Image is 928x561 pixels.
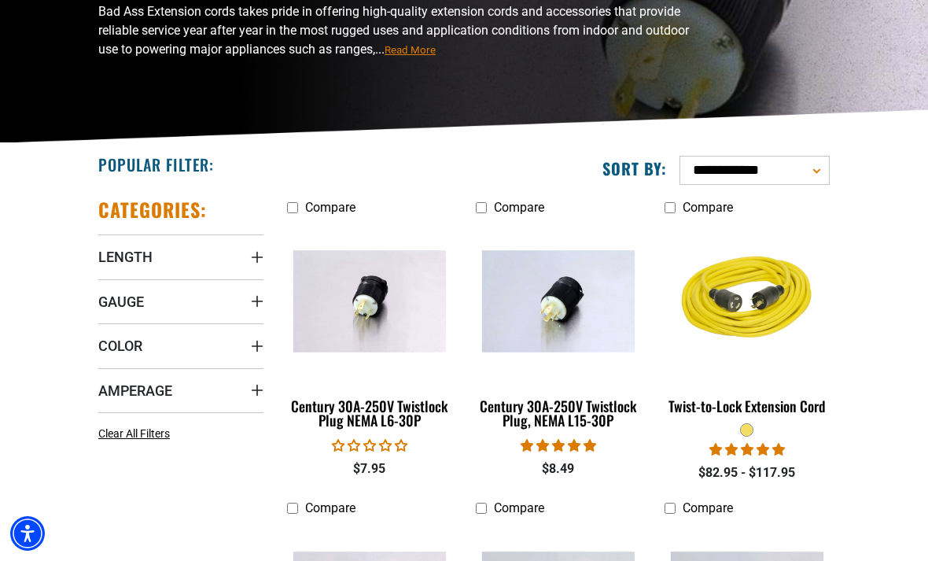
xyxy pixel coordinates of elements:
summary: Color [98,323,263,367]
div: $82.95 - $117.95 [665,463,830,482]
div: Twist-to-Lock Extension Cord [665,399,830,413]
span: Color [98,337,142,355]
span: Compare [494,200,544,215]
span: Length [98,248,153,266]
span: 0.00 stars [332,438,407,453]
span: 5.00 stars [709,442,785,457]
span: Compare [683,200,733,215]
span: Compare [494,500,544,515]
summary: Length [98,234,263,279]
span: Gauge [98,293,144,311]
span: Compare [683,500,733,515]
span: Amperage [98,382,172,400]
span: 5.00 stars [521,438,596,453]
span: Read More [385,44,436,56]
h2: Popular Filter: [98,154,214,175]
p: Bad Ass Extension cords takes pride in offering high-quality extension cords and accessories that... [98,2,704,59]
a: yellow Twist-to-Lock Extension Cord [665,223,830,423]
span: Clear All Filters [98,427,170,440]
div: Accessibility Menu [10,516,45,551]
img: Century 30A-250V Twistlock Plug NEMA L6-30P [285,250,455,352]
span: Compare [305,200,355,215]
a: Century 30A-250V Twistlock Plug NEMA L6-30P Century 30A-250V Twistlock Plug NEMA L6-30P [287,223,452,437]
div: Century 30A-250V Twistlock Plug NEMA L6-30P [287,399,452,427]
label: Sort by: [602,158,667,179]
a: Century 30A-250V Twistlock Plug, NEMA L15-30P Century 30A-250V Twistlock Plug, NEMA L15-30P [476,223,641,437]
span: Compare [305,500,355,515]
div: $7.95 [287,460,452,478]
summary: Amperage [98,368,263,412]
img: yellow [662,225,832,378]
div: Century 30A-250V Twistlock Plug, NEMA L15-30P [476,399,641,427]
h2: Categories: [98,197,207,222]
a: Clear All Filters [98,426,176,442]
summary: Gauge [98,279,263,323]
img: Century 30A-250V Twistlock Plug, NEMA L15-30P [473,250,643,352]
div: $8.49 [476,460,641,478]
